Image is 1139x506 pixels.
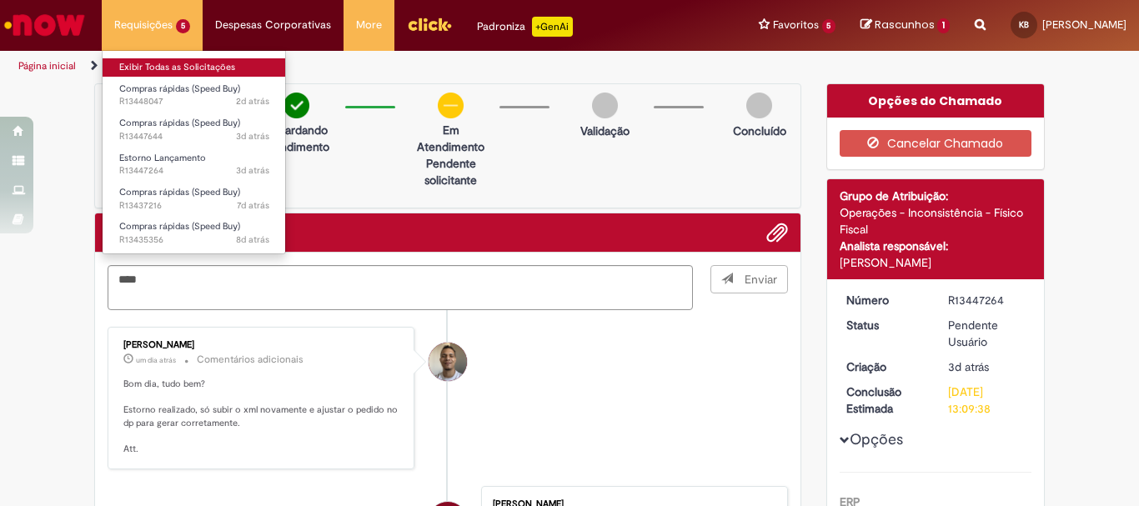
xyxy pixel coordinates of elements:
span: Compras rápidas (Speed Buy) [119,117,240,129]
span: R13447644 [119,130,269,143]
span: R13435356 [119,233,269,247]
span: Despesas Corporativas [215,17,331,33]
div: [PERSON_NAME] [840,254,1032,271]
time: 26/08/2025 11:01:46 [236,130,269,143]
time: 26/08/2025 10:09:35 [948,359,989,374]
ul: Requisições [102,50,286,254]
p: Aguardando atendimento [256,122,337,155]
span: um dia atrás [136,355,176,365]
div: Analista responsável: [840,238,1032,254]
small: Comentários adicionais [197,353,304,367]
span: 5 [176,19,190,33]
span: 2d atrás [236,95,269,108]
span: More [356,17,382,33]
img: ServiceNow [2,8,88,42]
img: circle-minus.png [438,93,464,118]
span: Rascunhos [875,17,935,33]
dt: Status [834,317,936,333]
a: Rascunhos [861,18,950,33]
a: Aberto R13448047 : Compras rápidas (Speed Buy) [103,80,286,111]
span: 7d atrás [237,199,269,212]
dt: Número [834,292,936,308]
div: Joziano De Jesus Oliveira [429,343,467,381]
dt: Conclusão Estimada [834,383,936,417]
div: Opções do Chamado [827,84,1045,118]
img: click_logo_yellow_360x200.png [407,12,452,37]
ul: Trilhas de página [13,51,747,82]
span: 8d atrás [236,233,269,246]
span: Requisições [114,17,173,33]
time: 21/08/2025 15:58:32 [237,199,269,212]
p: Bom dia, tudo bem? Estorno realizado, só subir o xml novamente e ajustar o pedido no dp para gera... [123,378,401,456]
a: Exibir Todas as Solicitações [103,58,286,77]
p: Validação [580,123,630,139]
span: 3d atrás [948,359,989,374]
p: Pendente solicitante [410,155,491,188]
p: +GenAi [532,17,573,37]
div: Grupo de Atribuição: [840,188,1032,204]
span: KB [1019,19,1029,30]
a: Aberto R13437216 : Compras rápidas (Speed Buy) [103,183,286,214]
a: Página inicial [18,59,76,73]
div: [PERSON_NAME] [123,340,401,350]
img: img-circle-grey.png [746,93,772,118]
span: R13447264 [119,164,269,178]
span: 5 [822,19,836,33]
span: [PERSON_NAME] [1042,18,1126,32]
img: check-circle-green.png [283,93,309,118]
span: Compras rápidas (Speed Buy) [119,220,240,233]
p: Em Atendimento [410,122,491,155]
span: 1 [937,18,950,33]
textarea: Digite sua mensagem aqui... [108,265,693,310]
span: Favoritos [773,17,819,33]
button: Adicionar anexos [766,222,788,243]
a: Aberto R13447264 : Estorno Lançamento [103,149,286,180]
div: 26/08/2025 10:09:35 [948,358,1026,375]
span: Compras rápidas (Speed Buy) [119,186,240,198]
a: Aberto R13447644 : Compras rápidas (Speed Buy) [103,114,286,145]
div: Operações - Inconsistência - Físico Fiscal [840,204,1032,238]
time: 26/08/2025 12:02:01 [236,95,269,108]
span: Compras rápidas (Speed Buy) [119,83,240,95]
button: Cancelar Chamado [840,130,1032,157]
dt: Criação [834,358,936,375]
span: Estorno Lançamento [119,152,206,164]
div: [DATE] 13:09:38 [948,383,1026,417]
div: Pendente Usuário [948,317,1026,350]
span: 3d atrás [236,164,269,177]
img: img-circle-grey.png [592,93,618,118]
span: R13448047 [119,95,269,108]
p: Concluído [733,123,786,139]
a: Aberto R13435356 : Compras rápidas (Speed Buy) [103,218,286,248]
time: 26/08/2025 10:09:36 [236,164,269,177]
span: R13437216 [119,199,269,213]
div: R13447264 [948,292,1026,308]
div: Padroniza [477,17,573,37]
span: 3d atrás [236,130,269,143]
time: 27/08/2025 08:42:51 [136,355,176,365]
time: 21/08/2025 10:31:22 [236,233,269,246]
